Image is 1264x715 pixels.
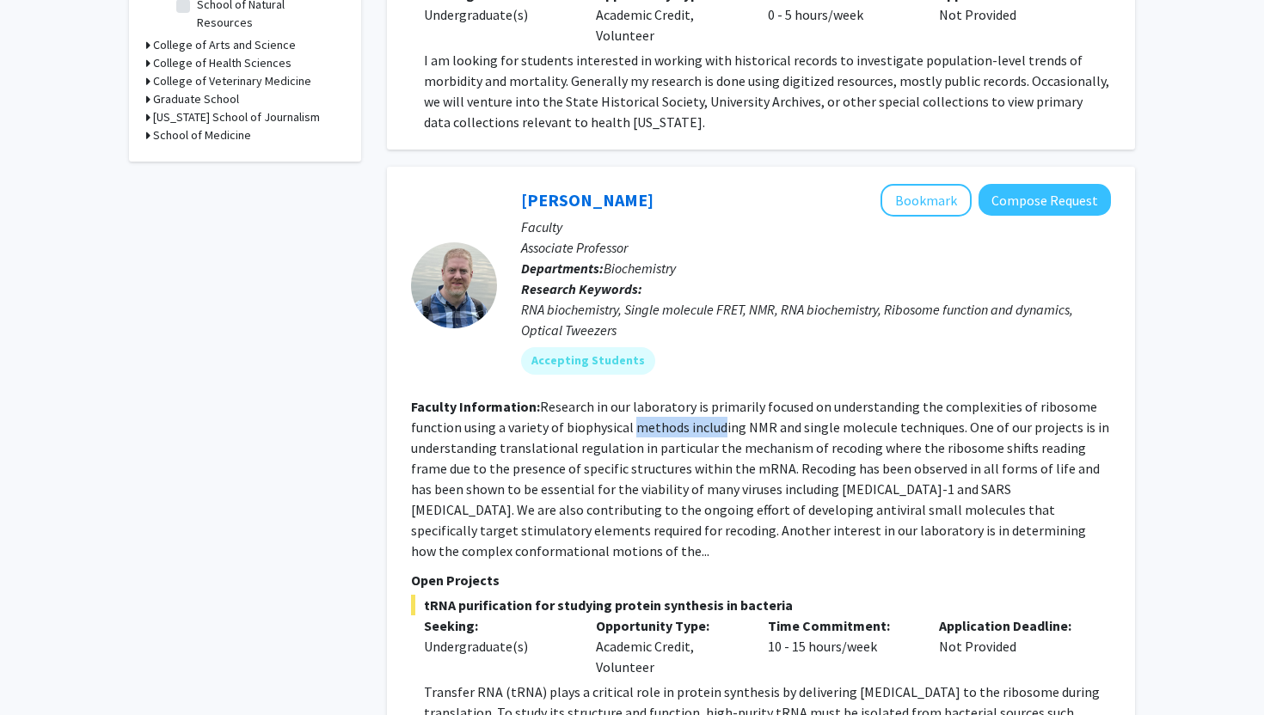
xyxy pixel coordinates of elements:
[424,615,570,636] p: Seeking:
[153,126,251,144] h3: School of Medicine
[153,90,239,108] h3: Graduate School
[939,615,1085,636] p: Application Deadline:
[411,570,1111,590] p: Open Projects
[768,615,914,636] p: Time Commitment:
[521,280,642,297] b: Research Keywords:
[521,260,604,277] b: Departments:
[521,347,655,375] mat-chip: Accepting Students
[424,636,570,657] div: Undergraduate(s)
[153,54,291,72] h3: College of Health Sciences
[881,184,972,217] button: Add Peter Cornish to Bookmarks
[521,237,1111,258] p: Associate Professor
[979,184,1111,216] button: Compose Request to Peter Cornish
[153,36,296,54] h3: College of Arts and Science
[521,217,1111,237] p: Faculty
[521,189,653,211] a: [PERSON_NAME]
[153,108,320,126] h3: [US_STATE] School of Journalism
[411,398,1109,559] fg-read-more: Research in our laboratory is primarily focused on understanding the complexities of ribosome fun...
[521,299,1111,340] div: RNA biochemistry, Single molecule FRET, NMR, RNA biochemistry, Ribosome function and dynamics, Op...
[583,615,755,677] div: Academic Credit, Volunteer
[424,50,1111,132] p: I am looking for students interested in working with historical records to investigate population...
[411,398,540,415] b: Faculty Information:
[411,595,1111,615] span: tRNA purification for studying protein synthesis in bacteria
[604,260,676,277] span: Biochemistry
[153,72,311,90] h3: College of Veterinary Medicine
[926,615,1098,677] div: Not Provided
[424,4,570,25] div: Undergraduate(s)
[13,638,73,702] iframe: Chat
[755,615,927,677] div: 10 - 15 hours/week
[596,615,742,636] p: Opportunity Type:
